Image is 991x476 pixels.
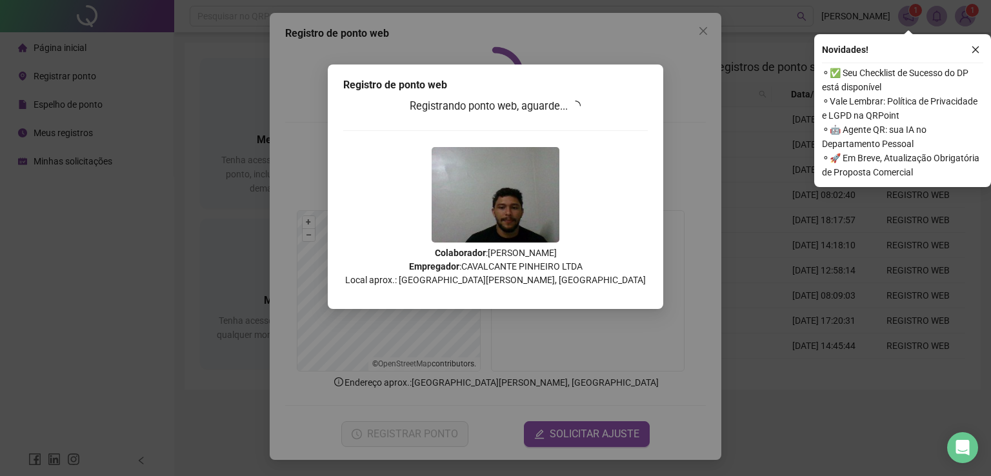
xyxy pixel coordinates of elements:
span: ⚬ Vale Lembrar: Política de Privacidade e LGPD na QRPoint [822,94,983,123]
span: ⚬ 🚀 Em Breve, Atualização Obrigatória de Proposta Comercial [822,151,983,179]
span: close [971,45,980,54]
h3: Registrando ponto web, aguarde... [343,98,648,115]
img: Z [432,147,559,243]
span: loading [568,99,583,113]
span: ⚬ 🤖 Agente QR: sua IA no Departamento Pessoal [822,123,983,151]
span: ⚬ ✅ Seu Checklist de Sucesso do DP está disponível [822,66,983,94]
span: Novidades ! [822,43,868,57]
div: Open Intercom Messenger [947,432,978,463]
strong: Colaborador [435,248,486,258]
p: : [PERSON_NAME] : CAVALCANTE PINHEIRO LTDA Local aprox.: [GEOGRAPHIC_DATA][PERSON_NAME], [GEOGRAP... [343,246,648,287]
div: Registro de ponto web [343,77,648,93]
strong: Empregador [409,261,459,272]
